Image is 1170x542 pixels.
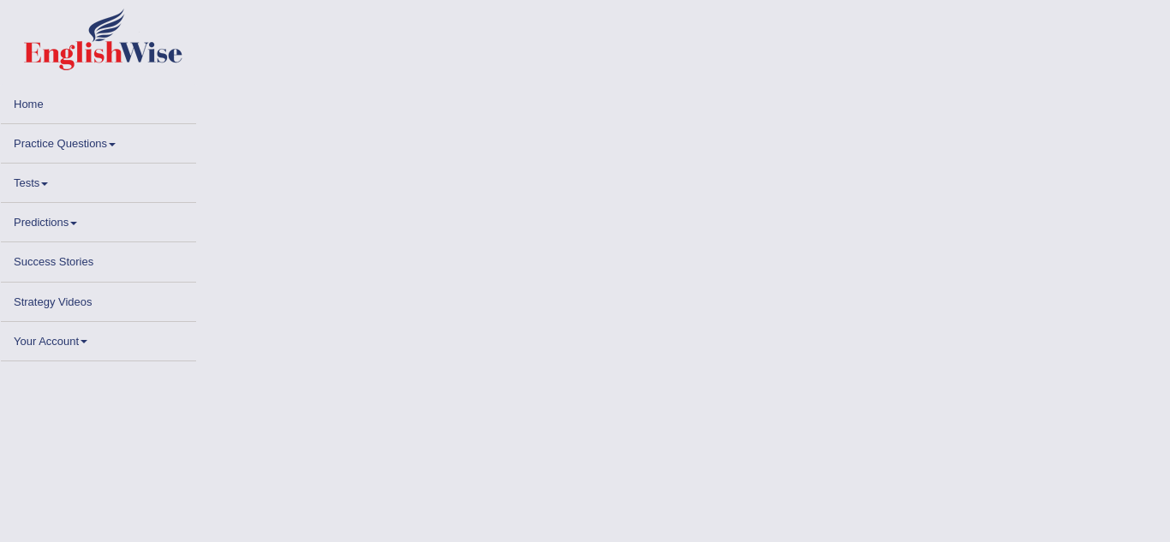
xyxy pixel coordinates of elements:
a: Your Account [1,322,196,355]
a: Tests [1,164,196,197]
a: Home [1,85,196,118]
a: Practice Questions [1,124,196,158]
a: Predictions [1,203,196,236]
a: Success Stories [1,242,196,276]
a: Strategy Videos [1,283,196,316]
